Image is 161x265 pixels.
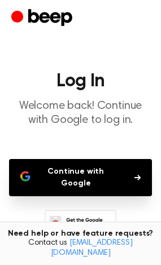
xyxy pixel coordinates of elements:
h1: Log In [9,72,152,90]
a: Beep [11,7,75,29]
span: Contact us [7,238,154,258]
a: [EMAIL_ADDRESS][DOMAIN_NAME] [51,239,133,257]
p: Welcome back! Continue with Google to log in. [9,99,152,127]
button: Continue with Google [9,159,152,196]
